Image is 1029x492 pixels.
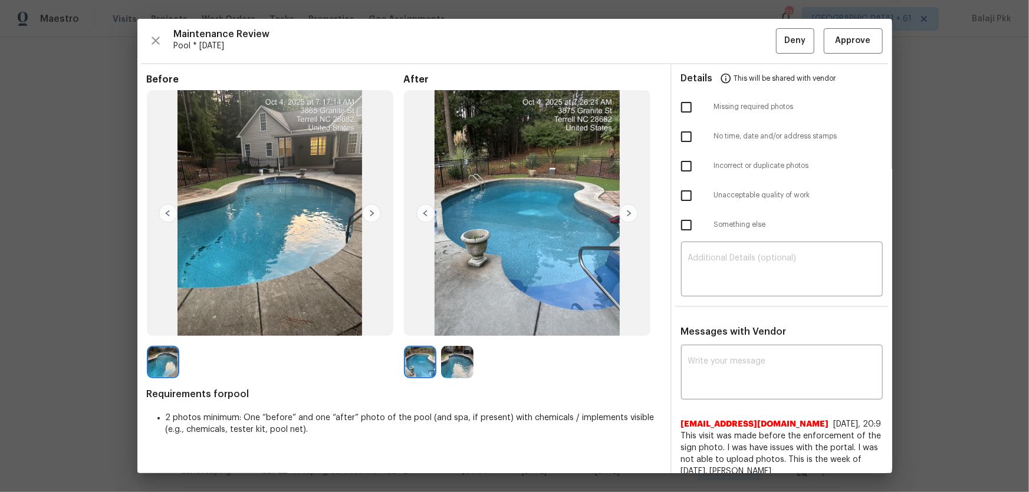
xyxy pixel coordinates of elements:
li: 2 photos minimum: One “before” and one “after” photo of the pool (and spa, if present) with chemi... [166,412,661,435]
span: This will be shared with vendor [734,64,836,93]
span: Messages with Vendor [681,327,787,336]
span: Something else [714,220,883,230]
span: After [404,74,661,85]
span: No time, date and/or address stamps [714,131,883,141]
img: right-chevron-button-url [619,204,638,223]
div: No time, date and/or address stamps [672,122,892,151]
span: Deny [784,34,806,48]
span: Pool * [DATE] [174,40,776,52]
span: Details [681,64,713,93]
button: Approve [824,28,883,54]
img: left-chevron-button-url [416,204,435,223]
img: right-chevron-button-url [362,204,381,223]
span: Missing required photos [714,102,883,112]
span: Unacceptable quality of work [714,190,883,200]
img: left-chevron-button-url [159,204,177,223]
span: [EMAIL_ADDRESS][DOMAIN_NAME] [681,418,829,430]
span: Incorrect or duplicate photos [714,161,883,171]
span: This visit was made before the enforcement of the sign photo. I was have issues with the portal. ... [681,430,883,477]
span: Approve [836,34,871,48]
div: Something else [672,210,892,240]
span: Maintenance Review [174,28,776,40]
div: Missing required photos [672,93,892,122]
div: Incorrect or duplicate photos [672,151,892,181]
button: Deny [776,28,814,54]
div: Unacceptable quality of work [672,181,892,210]
span: [DATE], 20:9 [834,420,882,428]
span: Requirements for pool [147,388,661,400]
span: Before [147,74,404,85]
